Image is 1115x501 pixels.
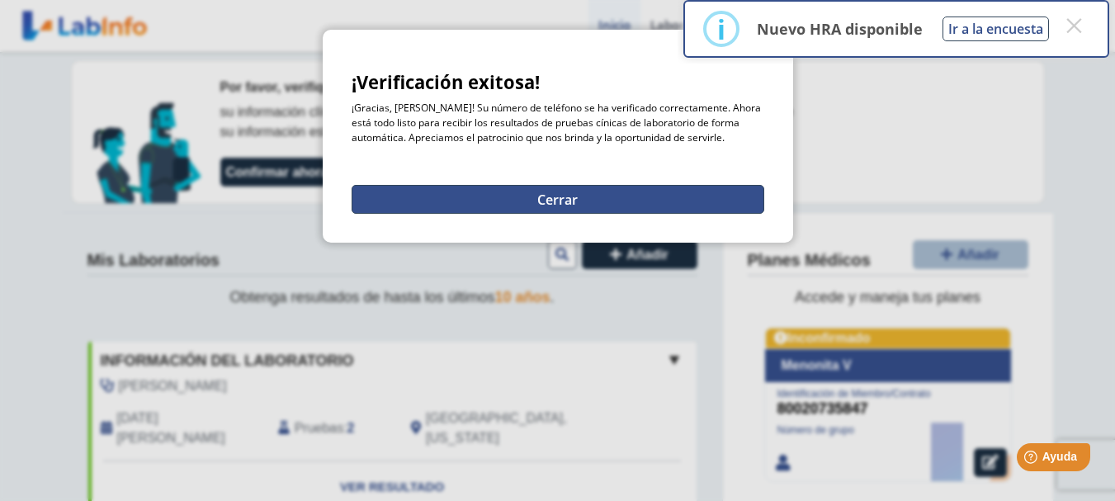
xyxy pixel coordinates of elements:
button: Cerrar este diálogo [1059,11,1089,40]
font: ¡Gracias, [PERSON_NAME]! Su número de teléfono se ha verificado correctamente. Ahora está todo li... [352,101,761,144]
font: Cerrar [537,191,578,209]
font: Ir a la encuesta [948,20,1043,38]
font: ¡Verificación exitosa! [352,70,540,94]
iframe: Lanzador de widgets de ayuda [968,437,1097,483]
font: Nuevo HRA disponible [757,19,923,39]
font: i [717,11,725,47]
button: Cerrar [352,185,764,214]
font: × [1064,5,1084,46]
button: Ir a la encuesta [943,17,1049,41]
